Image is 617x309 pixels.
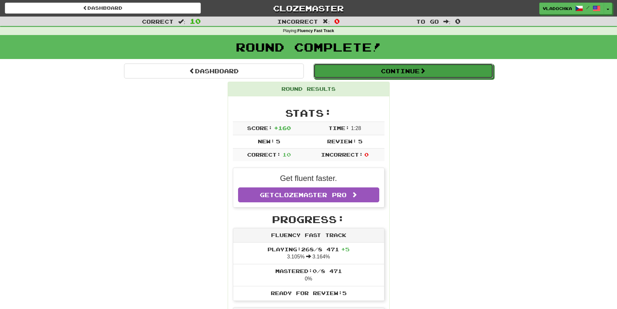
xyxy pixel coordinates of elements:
span: 0 [364,151,369,158]
span: Incorrect [277,18,318,25]
a: Clozemaster [211,3,406,14]
a: vladochka / [539,3,604,14]
span: New: [258,138,275,144]
span: + 160 [274,125,291,131]
span: Mastered: 0 / 8 471 [275,268,342,274]
strong: Fluency Fast Track [297,29,334,33]
a: GetClozemaster Pro [238,187,379,202]
span: Review: [327,138,357,144]
span: 10 [190,17,201,25]
span: / [586,5,589,10]
span: 0 [334,17,340,25]
h1: Round Complete! [2,41,615,53]
span: Correct: [247,151,281,158]
h2: Stats: [233,108,384,118]
span: vladochka [543,6,572,11]
div: Fluency Fast Track [233,228,384,243]
span: Correct [142,18,174,25]
span: : [443,19,451,24]
span: : [323,19,330,24]
span: Clozemaster Pro [274,191,347,198]
span: Ready for Review: 5 [271,290,347,296]
span: 5 [358,138,362,144]
span: To go [416,18,439,25]
a: Dashboard [124,64,304,78]
span: + 5 [341,246,349,252]
h2: Progress: [233,214,384,225]
a: Dashboard [5,3,201,14]
span: 1 : 28 [351,125,361,131]
span: 5 [276,138,280,144]
span: 10 [282,151,291,158]
li: 3.105% 3.164% [233,243,384,265]
div: Round Results [228,82,389,96]
span: Playing: 268 / 8 471 [268,246,349,252]
span: : [178,19,185,24]
p: Get fluent faster. [238,173,379,184]
span: 0 [455,17,461,25]
button: Continue [314,64,493,78]
span: Incorrect: [321,151,363,158]
span: Time: [328,125,349,131]
li: 0% [233,264,384,286]
span: Score: [247,125,272,131]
